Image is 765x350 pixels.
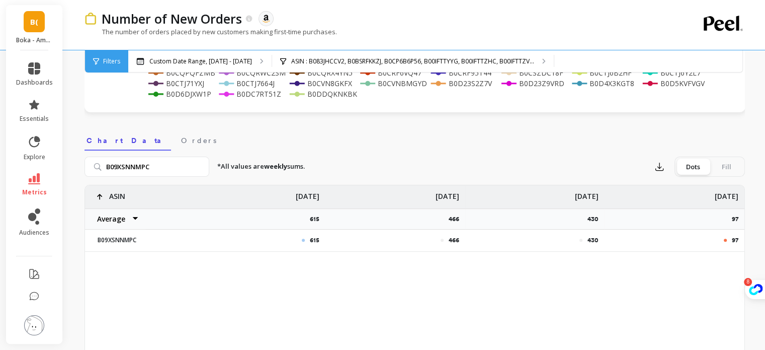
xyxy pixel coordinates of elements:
img: api.amazon.svg [262,14,271,23]
text: B0DC7RT51Z [236,89,281,99]
p: Boka - Amazon (Essor) [16,36,53,44]
p: *All values are sums. [217,162,305,172]
p: [DATE] [296,185,319,201]
p: 97 [732,236,738,244]
p: 430 [587,236,599,244]
p: 615 [310,215,325,223]
p: 97 [732,215,744,223]
p: B09XSNNMPC [92,236,180,244]
span: Chart Data [87,135,169,146]
p: 430 [587,215,605,223]
span: dashboards [16,79,53,87]
p: 615 [310,236,319,244]
strong: weekly [264,162,287,171]
p: [DATE] [715,185,738,201]
p: [DATE] [575,185,599,201]
span: B( [30,16,38,28]
span: explore [24,153,45,161]
p: ASIN : B083JHCCV2, B0BSRFKKZJ, B0CP6B6P56, B00IFTTYYG, B00IFTTZHC, B00IFTTZV... [291,57,534,65]
span: audiences [19,229,49,237]
div: Fill [710,159,743,175]
span: Filters [103,57,120,65]
nav: Tabs [84,127,745,151]
span: metrics [22,188,47,196]
span: essentials [20,115,49,123]
p: 466 [449,236,459,244]
p: Number of New Orders [102,10,242,27]
p: [DATE] [436,185,459,201]
p: ASIN [109,185,125,201]
img: header icon [84,13,97,25]
div: Dots [676,159,710,175]
img: profile picture [24,315,44,335]
p: The number of orders placed by new customers making first-time purchases. [84,27,337,36]
p: 466 [449,215,465,223]
p: Custom Date Range, [DATE] - [DATE] [149,57,252,65]
span: Orders [181,135,216,146]
input: Search [84,157,209,177]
